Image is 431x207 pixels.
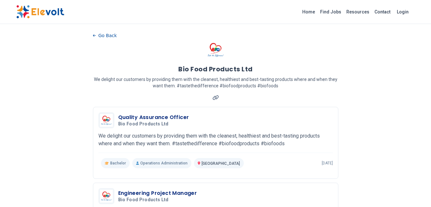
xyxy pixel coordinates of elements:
span: [GEOGRAPHIC_DATA] [202,161,240,166]
a: Find Jobs [318,7,344,17]
a: Resources [344,7,372,17]
p: Operations Administration [132,158,191,168]
a: Login [393,5,412,18]
h1: Bio Food Products Ltd [178,65,253,74]
p: [DATE] [322,161,333,166]
span: Bio Food Products Ltd [118,197,169,203]
img: Bio Food Products Ltd [100,114,113,127]
h3: Quality Assurance Officer [118,114,189,121]
a: Bio Food Products LtdQuality Assurance OfficerBio Food Products LtdWe delight our customers by pr... [98,112,333,168]
h3: Engineering Project Manager [118,189,197,197]
p: We delight our customers by providing them with the cleanest, healthiest and best-tasting product... [93,76,338,89]
img: Bio Food Products Ltd [100,190,113,203]
img: Bio Food Products Ltd [206,40,225,60]
span: Bachelor [110,161,126,166]
span: Bio Food Products Ltd [118,121,169,127]
img: Elevolt [16,5,64,19]
p: We delight our customers by providing them with the cleanest, healthiest and best-tasting product... [98,132,333,147]
button: Go Back [93,31,117,40]
a: Contact [372,7,393,17]
a: Home [300,7,318,17]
